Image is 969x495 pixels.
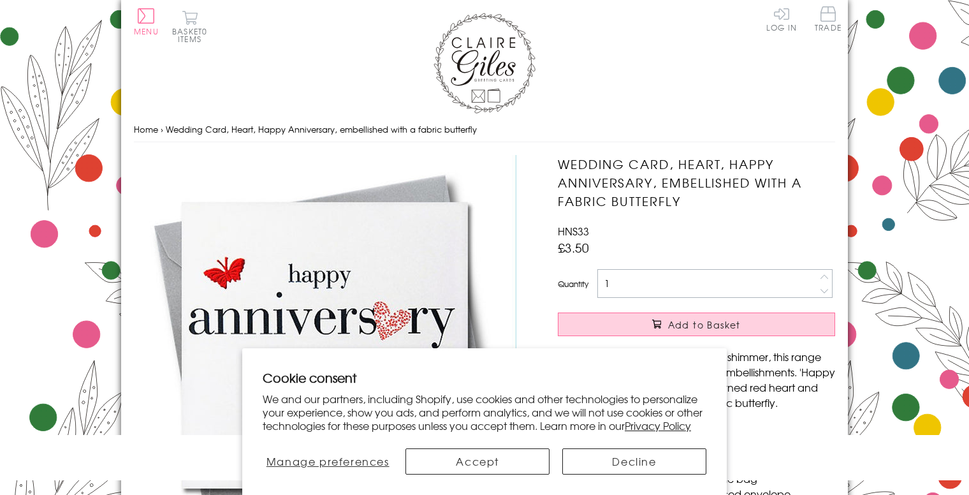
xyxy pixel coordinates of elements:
[558,155,835,210] h1: Wedding Card, Heart, Happy Anniversary, embellished with a fabric butterfly
[178,26,207,45] span: 0 items
[263,369,706,387] h2: Cookie consent
[766,6,797,31] a: Log In
[172,10,207,43] button: Basket0 items
[668,318,741,331] span: Add to Basket
[134,8,159,35] button: Menu
[625,418,691,433] a: Privacy Policy
[134,26,159,37] span: Menu
[558,223,589,239] span: HNS33
[433,13,535,114] img: Claire Giles Greetings Cards
[134,123,158,135] a: Home
[266,454,390,469] span: Manage preferences
[562,448,706,475] button: Decline
[558,313,835,336] button: Add to Basket
[815,6,841,31] span: Trade
[558,278,588,290] label: Quantity
[263,392,706,432] p: We and our partners, including Shopify, use cookies and other technologies to personalize your ex...
[166,123,477,135] span: Wedding Card, Heart, Happy Anniversary, embellished with a fabric butterfly
[558,239,589,256] span: £3.50
[263,448,393,475] button: Manage preferences
[815,6,841,34] a: Trade
[134,117,835,143] nav: breadcrumbs
[161,123,163,135] span: ›
[405,448,550,475] button: Accept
